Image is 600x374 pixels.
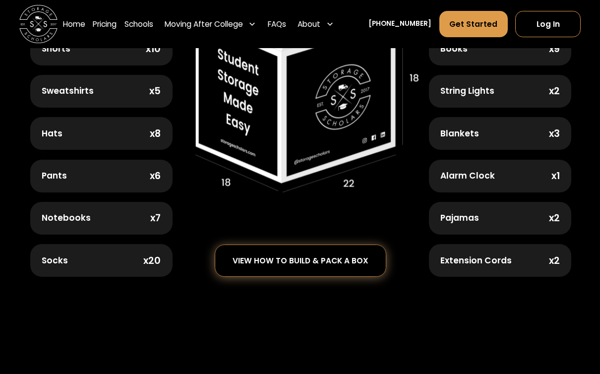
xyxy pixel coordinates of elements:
[549,129,560,138] div: x3
[165,18,243,30] div: Moving After College
[124,10,153,37] a: Schools
[551,171,560,181] div: x1
[42,87,94,95] div: Sweatshirts
[368,19,431,29] a: [PHONE_NUMBER]
[150,213,161,223] div: x7
[42,129,62,138] div: Hats
[440,256,512,265] div: Extension Cords
[215,245,386,277] a: view how to build & pack a box
[19,5,58,44] a: home
[549,213,560,223] div: x2
[93,10,117,37] a: Pricing
[549,86,560,96] div: x2
[19,5,58,44] img: Storage Scholars main logo
[42,172,67,180] div: Pants
[150,171,161,181] div: x6
[63,10,85,37] a: Home
[268,10,286,37] a: FAQs
[549,44,560,54] div: x9
[42,256,68,265] div: Socks
[515,11,581,37] a: Log In
[42,45,70,53] div: Shorts
[440,214,479,222] div: Pajamas
[440,45,468,53] div: Books
[149,86,161,96] div: x5
[161,10,260,37] div: Moving After College
[549,256,560,265] div: x2
[440,87,494,95] div: String Lights
[150,129,161,138] div: x8
[294,10,338,37] div: About
[298,18,320,30] div: About
[143,256,161,265] div: x20
[146,44,161,54] div: x10
[233,256,368,265] div: view how to build & pack a box
[440,129,479,138] div: Blankets
[439,11,508,37] a: Get Started
[42,214,91,222] div: Notebooks
[440,172,495,180] div: Alarm Clock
